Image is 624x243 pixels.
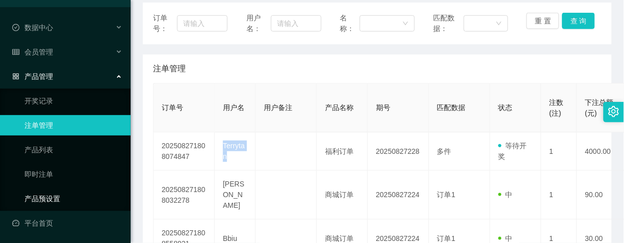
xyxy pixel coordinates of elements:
[153,13,177,34] span: 订单号：
[162,103,183,112] span: 订单号
[154,132,215,171] td: 202508271808074847
[24,115,122,136] a: 注单管理
[246,13,271,34] span: 用户名：
[223,103,244,112] span: 用户名
[177,15,228,32] input: 请输入
[498,142,527,160] span: 等待开奖
[317,132,368,171] td: 福利订单
[12,48,19,56] i: 图标: table
[153,63,186,75] span: 注单管理
[215,132,256,171] td: Terrytan
[608,106,619,117] i: 图标: setting
[498,103,513,112] span: 状态
[24,164,122,184] a: 即时注单
[541,171,577,220] td: 1
[498,234,513,242] span: 中
[368,132,429,171] td: 20250827228
[437,191,456,199] span: 订单1
[340,13,360,34] span: 名称：
[271,15,321,32] input: 请输入
[498,191,513,199] span: 中
[550,98,564,117] span: 注数(注)
[154,171,215,220] td: 202508271808032278
[24,140,122,160] a: 产品列表
[325,103,354,112] span: 产品名称
[24,188,122,209] a: 产品预设置
[437,147,452,155] span: 多件
[541,132,577,171] td: 1
[12,72,53,80] span: 产品管理
[562,13,595,29] button: 查 询
[403,20,409,28] i: 图标: down
[433,13,463,34] span: 匹配数据：
[12,24,19,31] i: 图标: check-circle-o
[527,13,559,29] button: 重 置
[437,234,456,242] span: 订单1
[12,48,53,56] span: 会员管理
[12,23,53,32] span: 数据中心
[317,171,368,220] td: 商城订单
[264,103,292,112] span: 用户备注
[376,103,390,112] span: 期号
[12,213,122,233] a: 图标: dashboard平台首页
[368,171,429,220] td: 20250827224
[215,171,256,220] td: [PERSON_NAME]
[437,103,466,112] span: 匹配数据
[496,20,502,28] i: 图标: down
[12,73,19,80] i: 图标: appstore-o
[24,91,122,111] a: 开奖记录
[585,98,614,117] span: 下注总额(元)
